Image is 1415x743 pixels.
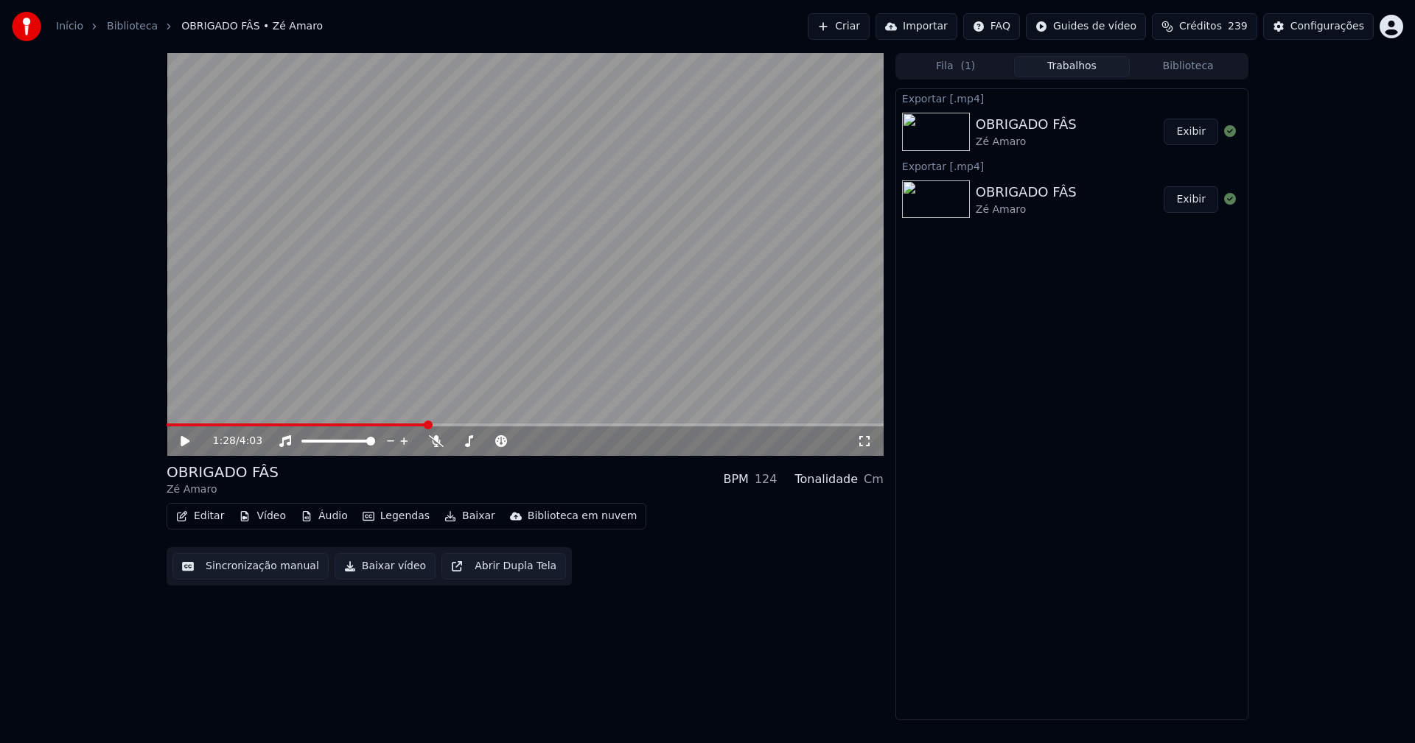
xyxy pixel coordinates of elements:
a: Início [56,19,83,34]
button: Abrir Dupla Tela [441,553,566,580]
div: Zé Amaro [976,135,1077,149]
span: 4:03 [240,434,262,448]
div: Zé Amaro [976,203,1077,217]
div: Cm [864,471,884,488]
div: Configurações [1290,19,1364,34]
button: FAQ [963,13,1020,40]
button: Legendas [357,506,436,527]
button: Fila [898,56,1014,77]
button: Configurações [1263,13,1374,40]
div: OBRIGADO FÂS [167,462,279,482]
span: 239 [1228,19,1248,34]
a: Biblioteca [107,19,158,34]
button: Baixar [439,506,501,527]
div: Zé Amaro [167,482,279,497]
button: Áudio [295,506,354,527]
div: Exportar [.mp4] [896,157,1248,175]
button: Exibir [1164,186,1218,213]
div: OBRIGADO FÂS [976,182,1077,203]
nav: breadcrumb [56,19,323,34]
span: Créditos [1179,19,1222,34]
button: Vídeo [233,506,292,527]
div: OBRIGADO FÂS [976,114,1077,135]
span: 1:28 [213,434,236,448]
button: Sincronização manual [172,553,329,580]
div: Biblioteca em nuvem [528,509,637,524]
button: Importar [876,13,957,40]
div: BPM [723,471,748,488]
button: Trabalhos [1014,56,1131,77]
button: Guides de vídeo [1026,13,1146,40]
button: Créditos239 [1152,13,1257,40]
div: Exportar [.mp4] [896,89,1248,107]
div: 124 [755,471,778,488]
button: Exibir [1164,119,1218,145]
span: OBRIGADO FÂS • Zé Amaro [181,19,323,34]
span: ( 1 ) [960,59,975,74]
button: Baixar vídeo [335,553,436,580]
div: Tonalidade [794,471,858,488]
button: Criar [808,13,870,40]
div: / [213,434,248,448]
button: Biblioteca [1130,56,1246,77]
img: youka [12,12,41,41]
button: Editar [170,506,230,527]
